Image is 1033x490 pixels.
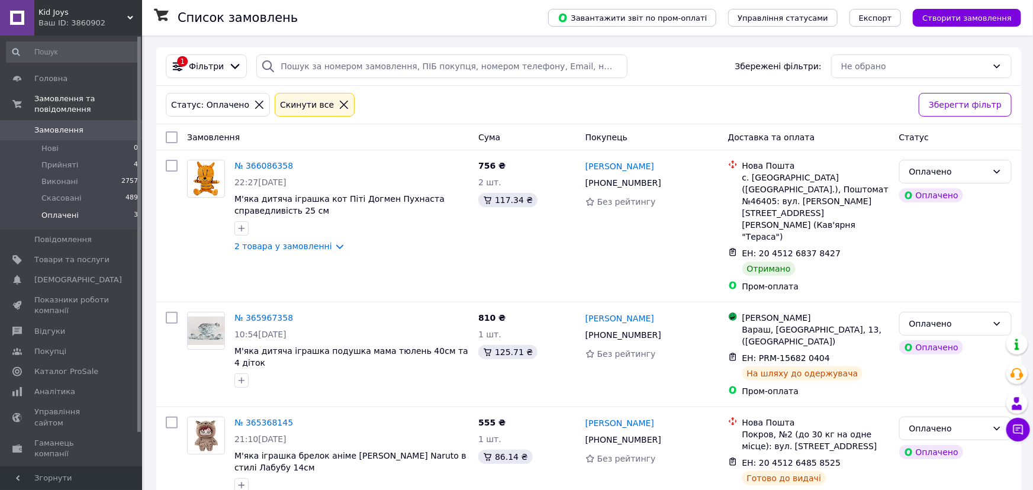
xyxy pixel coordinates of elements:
[859,14,892,22] span: Експорт
[585,160,654,172] a: [PERSON_NAME]
[38,18,142,28] div: Ваш ID: 3860902
[234,178,287,187] span: 22:27[DATE]
[597,349,656,359] span: Без рейтингу
[1006,418,1030,441] button: Чат з покупцем
[909,165,987,178] div: Оплачено
[919,93,1012,117] button: Зберегти фільтр
[178,11,298,25] h1: Список замовлень
[34,407,110,428] span: Управління сайтом
[234,194,445,215] a: М'яка дитяча іграшка кот Піті Догмен Пухнаста справедливість 25 см
[585,417,654,429] a: [PERSON_NAME]
[34,386,75,397] span: Аналітика
[735,60,822,72] span: Збережені фільтри:
[899,133,929,142] span: Статус
[125,193,138,204] span: 489
[256,54,627,78] input: Пошук за номером замовлення, ПІБ покупця, номером телефону, Email, номером накладної
[234,330,287,339] span: 10:54[DATE]
[38,7,127,18] span: Kid Joys
[191,417,221,454] img: Фото товару
[478,450,532,464] div: 86.14 ₴
[134,143,138,154] span: 0
[190,160,222,197] img: Фото товару
[742,471,826,485] div: Готово до видачі
[34,275,122,285] span: [DEMOGRAPHIC_DATA]
[742,312,890,324] div: [PERSON_NAME]
[742,366,863,381] div: На шляху до одержувача
[585,435,661,444] span: [PHONE_NUMBER]
[841,60,987,73] div: Не обрано
[909,422,987,435] div: Оплачено
[585,133,627,142] span: Покупець
[478,161,506,170] span: 756 ₴
[234,451,466,472] a: М'яка іграшка брелок аніме [PERSON_NAME] Naruto в стилі Лабубу 14см
[742,281,890,292] div: Пром-оплата
[922,14,1012,22] span: Створити замовлення
[742,249,841,258] span: ЕН: 20 4512 6837 8427
[121,176,138,187] span: 2757
[742,324,890,347] div: Вараш, [GEOGRAPHIC_DATA], 13, ([GEOGRAPHIC_DATA])
[234,346,468,367] a: М'яка дитяча іграшка подушка мама тюлень 40cм та 4 діток
[478,418,506,427] span: 555 ₴
[742,262,796,276] div: Отримано
[929,98,1002,111] span: Зберегти фільтр
[742,172,890,243] div: с. [GEOGRAPHIC_DATA] ([GEOGRAPHIC_DATA].), Поштомат №46405: вул. [PERSON_NAME][STREET_ADDRESS][PE...
[6,41,139,63] input: Пошук
[742,417,890,428] div: Нова Пошта
[558,12,707,23] span: Завантажити звіт по пром-оплаті
[742,428,890,452] div: Покров, №2 (до 30 кг на одне місце): вул. [STREET_ADDRESS]
[849,9,902,27] button: Експорт
[728,9,838,27] button: Управління статусами
[34,346,66,357] span: Покупці
[742,385,890,397] div: Пром-оплата
[234,313,293,323] a: № 365967358
[187,160,225,198] a: Фото товару
[34,254,110,265] span: Товари та послуги
[278,98,336,111] div: Cкинути все
[478,345,538,359] div: 125.71 ₴
[738,14,828,22] span: Управління статусами
[187,417,225,454] a: Фото товару
[585,312,654,324] a: [PERSON_NAME]
[585,330,661,340] span: [PHONE_NUMBER]
[742,458,841,468] span: ЕН: 20 4512 6485 8525
[597,454,656,463] span: Без рейтингу
[34,366,98,377] span: Каталог ProSale
[34,326,65,337] span: Відгуки
[34,125,83,136] span: Замовлення
[909,317,987,330] div: Оплачено
[234,241,332,251] a: 2 товара у замовленні
[234,434,287,444] span: 21:10[DATE]
[41,176,78,187] span: Виконані
[478,178,501,187] span: 2 шт.
[34,438,110,459] span: Гаманець компанії
[597,197,656,207] span: Без рейтингу
[742,160,890,172] div: Нова Пошта
[478,193,538,207] div: 117.34 ₴
[187,312,225,350] a: Фото товару
[169,98,252,111] div: Статус: Оплачено
[901,12,1021,22] a: Створити замовлення
[34,295,110,316] span: Показники роботи компанії
[41,210,79,221] span: Оплачені
[34,73,67,84] span: Головна
[913,9,1021,27] button: Створити замовлення
[478,313,506,323] span: 810 ₴
[34,94,142,115] span: Замовлення та повідомлення
[585,178,661,188] span: [PHONE_NUMBER]
[187,133,240,142] span: Замовлення
[41,143,59,154] span: Нові
[478,133,500,142] span: Cума
[234,161,293,170] a: № 366086358
[188,317,224,346] img: Фото товару
[478,434,501,444] span: 1 шт.
[134,160,138,170] span: 4
[728,133,815,142] span: Доставка та оплата
[548,9,716,27] button: Завантажити звіт по пром-оплаті
[234,418,293,427] a: № 365368145
[34,234,92,245] span: Повідомлення
[899,445,963,459] div: Оплачено
[899,340,963,354] div: Оплачено
[41,193,82,204] span: Скасовані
